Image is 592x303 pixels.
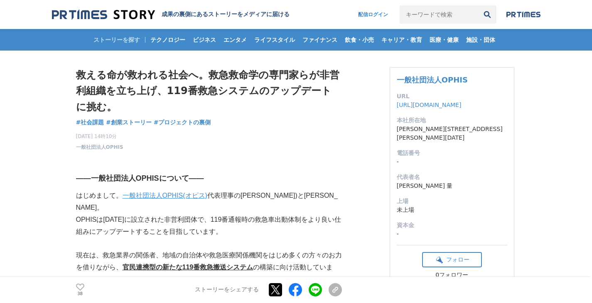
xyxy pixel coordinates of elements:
span: [DATE] 14時10分 [76,133,123,140]
dt: 上場 [397,197,507,206]
dd: [PERSON_NAME] 量 [397,182,507,190]
a: #プロジェクトの裏側 [154,118,211,127]
a: 配信ログイン [350,5,396,24]
button: フォロー [422,252,482,267]
a: エンタメ [220,29,250,51]
dt: URL [397,92,507,101]
a: #社会課題 [76,118,104,127]
strong: ―― [76,174,91,182]
button: 検索 [478,5,496,24]
a: キャリア・教育 [378,29,425,51]
span: ビジネス [189,36,219,44]
span: テクノロジー [147,36,189,44]
a: 施設・団体 [463,29,499,51]
a: 医療・健康 [426,29,462,51]
dd: 未上場 [397,206,507,214]
span: #社会課題 [76,119,104,126]
h2: 成果の裏側にあるストーリーをメディアに届ける [162,11,290,18]
p: はじめまして。 代表理事の[PERSON_NAME])と[PERSON_NAME]。 [76,190,342,214]
dt: 資本金 [397,221,507,230]
dt: 本社所在地 [397,116,507,125]
span: ライフスタイル [251,36,298,44]
a: 一般社団法人OPHIS [76,143,123,151]
a: 一般社団法人OPHIS(オピス) [123,192,207,199]
span: キャリア・教育 [378,36,425,44]
a: ライフスタイル [251,29,298,51]
strong: ―― [189,174,204,182]
a: テクノロジー [147,29,189,51]
span: 医療・健康 [426,36,462,44]
h1: 救える命が救われる社会へ。救急救命学の専門家らが非営利組織を立ち上げ、119番救急システムのアップデートに挑む。 [76,67,342,115]
h3: 一般社団法人OPHISについて [76,172,342,184]
a: #創業ストーリー [106,118,152,127]
dd: - [397,230,507,238]
div: 0フォロワー [422,271,482,279]
span: #創業ストーリー [106,119,152,126]
dd: [PERSON_NAME][STREET_ADDRESS][PERSON_NAME][DATE] [397,125,507,142]
a: 一般社団法人OPHIS [397,75,468,84]
input: キーワードで検索 [400,5,478,24]
a: ビジネス [189,29,219,51]
a: ファイナンス [299,29,341,51]
u: 官民連携型の新たな119番救急搬送システム [123,264,253,271]
p: 現在は、救急業界の関係者、地域の自治体や救急医療関係機関をはじめ多くの方々のお力を借りながら、 の構築に向け活動しています。 [76,250,342,285]
span: 施設・団体 [463,36,499,44]
p: OPHISは[DATE]に設立された非営利団体で、119番通報時の救急車出動体制をより良い仕組みにアップデートすることを目指しています。 [76,214,342,238]
span: #プロジェクトの裏側 [154,119,211,126]
img: prtimes [506,11,540,18]
dd: - [397,158,507,166]
a: [URL][DOMAIN_NAME] [397,102,462,108]
span: エンタメ [220,36,250,44]
a: 成果の裏側にあるストーリーをメディアに届ける 成果の裏側にあるストーリーをメディアに届ける [52,9,290,20]
dt: 電話番号 [397,149,507,158]
a: 飲食・小売 [341,29,377,51]
span: ファイナンス [299,36,341,44]
p: ストーリーをシェアする [195,286,259,294]
span: 飲食・小売 [341,36,377,44]
p: 38 [76,292,84,296]
dt: 代表者名 [397,173,507,182]
img: 成果の裏側にあるストーリーをメディアに届ける [52,9,155,20]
